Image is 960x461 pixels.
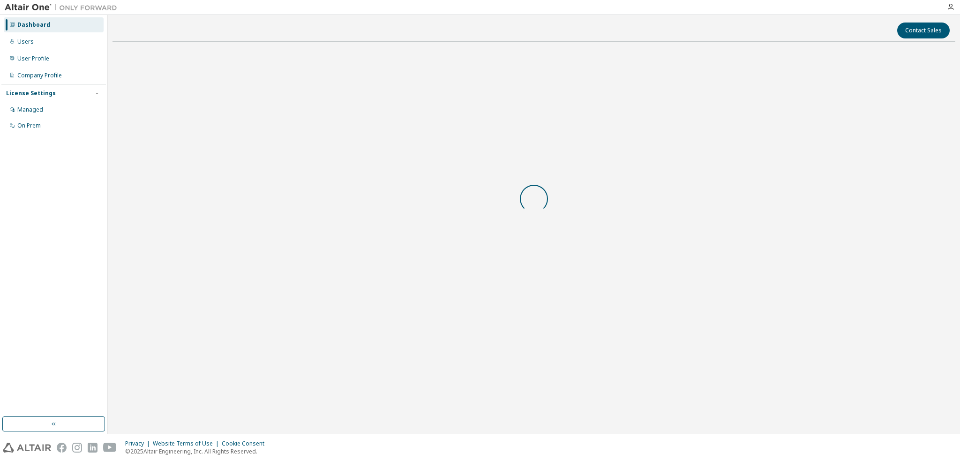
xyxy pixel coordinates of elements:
[17,106,43,113] div: Managed
[57,443,67,453] img: facebook.svg
[222,440,270,447] div: Cookie Consent
[17,38,34,45] div: Users
[3,443,51,453] img: altair_logo.svg
[153,440,222,447] div: Website Terms of Use
[5,3,122,12] img: Altair One
[103,443,117,453] img: youtube.svg
[17,72,62,79] div: Company Profile
[125,447,270,455] p: © 2025 Altair Engineering, Inc. All Rights Reserved.
[17,21,50,29] div: Dashboard
[6,90,56,97] div: License Settings
[17,122,41,129] div: On Prem
[88,443,97,453] img: linkedin.svg
[17,55,49,62] div: User Profile
[897,23,950,38] button: Contact Sales
[72,443,82,453] img: instagram.svg
[125,440,153,447] div: Privacy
